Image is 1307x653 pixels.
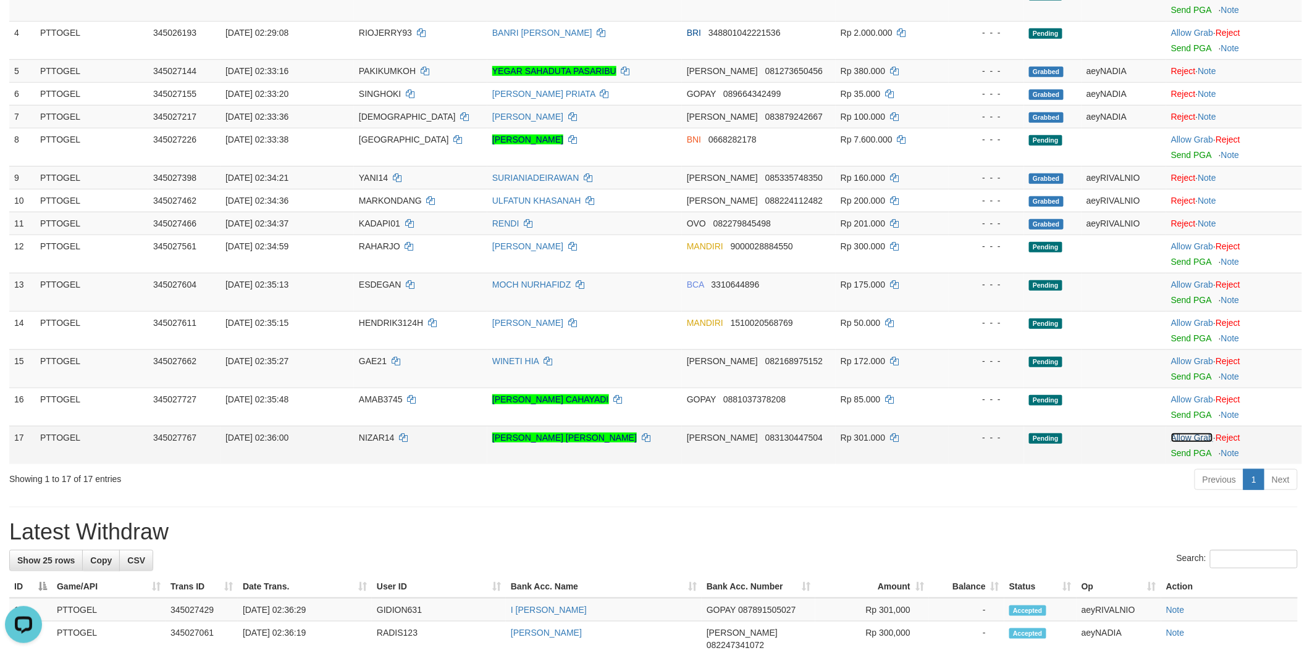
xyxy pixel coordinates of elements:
[492,241,563,251] a: [PERSON_NAME]
[225,173,288,183] span: [DATE] 02:34:21
[708,28,781,38] span: Copy 348801042221536 to clipboard
[1171,318,1213,328] a: Allow Grab
[723,394,786,404] span: Copy 0881037378208 to clipboard
[1195,469,1244,490] a: Previous
[9,189,35,212] td: 10
[225,356,288,366] span: [DATE] 02:35:27
[225,89,288,99] span: [DATE] 02:33:20
[1171,43,1211,53] a: Send PGA
[1216,135,1240,144] a: Reject
[1171,135,1216,144] span: ·
[35,311,148,349] td: PTTOGEL
[17,555,75,565] span: Show 25 rows
[9,21,35,59] td: 4
[1264,469,1298,490] a: Next
[1210,550,1298,568] input: Search:
[1029,67,1064,77] span: Grabbed
[1166,273,1302,311] td: ·
[9,82,35,105] td: 6
[1216,241,1240,251] a: Reject
[1171,280,1216,289] span: ·
[166,575,238,598] th: Trans ID: activate to sort column ascending
[765,196,823,206] span: Copy 088224112482 to clipboard
[9,212,35,235] td: 11
[153,196,196,206] span: 345027462
[492,218,519,228] a: RENDI
[1171,241,1216,251] span: ·
[1166,166,1302,189] td: ·
[153,318,196,328] span: 345027611
[765,112,823,122] span: Copy 083879242667 to clipboard
[841,318,881,328] span: Rp 50.000
[1009,605,1046,616] span: Accepted
[359,89,401,99] span: SINGHOKI
[359,112,456,122] span: [DEMOGRAPHIC_DATA]
[9,388,35,426] td: 16
[815,598,929,622] td: Rp 301,000
[225,112,288,122] span: [DATE] 02:33:36
[954,110,1019,123] div: - - -
[815,575,929,598] th: Amount: activate to sort column ascending
[35,349,148,388] td: PTTOGEL
[225,280,288,289] span: [DATE] 02:35:13
[1171,173,1196,183] a: Reject
[1198,196,1217,206] a: Note
[511,628,582,638] a: [PERSON_NAME]
[35,388,148,426] td: PTTOGEL
[52,598,166,622] td: PTTOGEL
[225,218,288,228] span: [DATE] 02:34:37
[492,196,581,206] a: ULFATUN KHASANAH
[1171,241,1213,251] a: Allow Grab
[841,196,885,206] span: Rp 200.000
[713,218,771,228] span: Copy 082279845498 to clipboard
[359,28,412,38] span: RIOJERRY93
[153,280,196,289] span: 345027604
[954,355,1019,367] div: - - -
[1221,5,1240,15] a: Note
[929,575,1004,598] th: Balance: activate to sort column ascending
[359,241,400,251] span: RAHARJO
[225,433,288,443] span: [DATE] 02:36:00
[1171,135,1213,144] a: Allow Grab
[687,173,758,183] span: [PERSON_NAME]
[1029,89,1064,100] span: Grabbed
[1166,212,1302,235] td: ·
[9,575,52,598] th: ID: activate to sort column descending
[1171,410,1211,420] a: Send PGA
[1221,333,1240,343] a: Note
[1198,173,1217,183] a: Note
[707,605,736,615] span: GOPAY
[1082,212,1166,235] td: aeyRIVALNIO
[687,356,758,366] span: [PERSON_NAME]
[954,240,1019,252] div: - - -
[1004,575,1077,598] th: Status: activate to sort column ascending
[166,598,238,622] td: 345027429
[359,173,388,183] span: YANI14
[1166,426,1302,464] td: ·
[1166,21,1302,59] td: ·
[1166,235,1302,273] td: ·
[1221,257,1240,267] a: Note
[841,173,885,183] span: Rp 160.000
[1171,394,1213,404] a: Allow Grab
[9,128,35,166] td: 8
[1171,28,1216,38] span: ·
[1171,295,1211,305] a: Send PGA
[492,66,616,76] a: YEGAR SAHADUTA PASARIBU
[765,173,823,183] span: Copy 085335748350 to clipboard
[1221,410,1240,420] a: Note
[1171,280,1213,289] a: Allow Grab
[1009,628,1046,639] span: Accepted
[1221,295,1240,305] a: Note
[9,166,35,189] td: 9
[1171,356,1216,366] span: ·
[35,166,148,189] td: PTTOGEL
[9,235,35,273] td: 12
[359,196,422,206] span: MARKONDANG
[1166,349,1302,388] td: ·
[1161,575,1298,598] th: Action
[1029,196,1064,207] span: Grabbed
[9,520,1298,544] h1: Latest Withdraw
[1171,28,1213,38] a: Allow Grab
[687,196,758,206] span: [PERSON_NAME]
